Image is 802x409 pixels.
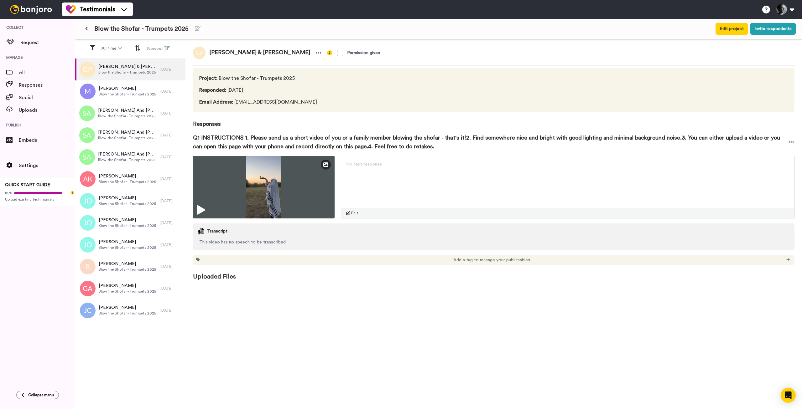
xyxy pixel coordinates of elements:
[5,183,50,187] span: QUICK START GUIDE
[160,89,182,94] div: [DATE]
[99,283,156,289] span: [PERSON_NAME]
[98,43,125,54] button: All time
[98,157,157,162] span: Blow the Shofar - Trumpets 2025
[453,257,530,263] span: Add a tag to manage your publishables
[80,281,96,296] img: ga.png
[98,114,157,119] span: Blow the Shofar - Trumpets 2025
[80,237,96,253] img: jo.png
[750,23,796,35] button: Invite respondents
[99,289,156,294] span: Blow the Shofar - Trumpets 2025
[16,391,59,399] button: Collapse menu
[99,311,156,316] span: Blow the Shofar - Trumpets 2025
[79,105,95,121] img: sa.png
[70,190,75,196] div: Tooltip anchor
[75,299,185,321] a: [PERSON_NAME]Blow the Shofar - Trumpets 2025[DATE]
[19,162,75,169] span: Settings
[5,197,70,202] span: Upload existing testimonials
[327,50,332,55] img: info-yellow.svg
[99,267,156,272] span: Blow the Shofar - Trumpets 2025
[160,111,182,116] div: [DATE]
[19,94,75,101] span: Social
[351,211,358,216] span: Edit
[19,136,75,144] span: Embeds
[193,47,206,59] img: gp.png
[198,228,204,234] img: transcript.svg
[206,47,314,59] span: [PERSON_NAME] & [PERSON_NAME]
[199,98,380,106] span: [EMAIL_ADDRESS][DOMAIN_NAME]
[99,195,156,201] span: [PERSON_NAME]
[19,106,75,114] span: Uploads
[80,193,96,209] img: jo.png
[75,190,185,212] a: [PERSON_NAME]Blow the Shofar - Trumpets 2025[DATE]
[99,201,156,206] span: Blow the Shofar - Trumpets 2025
[99,217,156,223] span: [PERSON_NAME]
[75,124,185,146] a: [PERSON_NAME] And [PERSON_NAME]Blow the Shofar - Trumpets 2025[DATE]
[75,102,185,124] a: [PERSON_NAME] And [PERSON_NAME]Blow the Shofar - Trumpets 2025[DATE]
[143,43,174,54] button: Newest
[80,84,96,99] img: m.png
[8,5,55,14] img: bj-logo-header-white.svg
[160,242,182,247] div: [DATE]
[98,64,157,70] span: [PERSON_NAME] & [PERSON_NAME]
[98,151,157,157] span: [PERSON_NAME] And [PERSON_NAME]
[193,112,794,128] span: Responses
[199,76,217,81] span: Project :
[98,107,157,114] span: [PERSON_NAME] And [PERSON_NAME]
[80,62,95,77] img: gp.png
[75,234,185,256] a: [PERSON_NAME]Blow the Shofar - Trumpets 2025[DATE]
[75,146,185,168] a: [PERSON_NAME] And [PERSON_NAME]Blow the Shofar - Trumpets 2025[DATE]
[75,59,185,80] a: [PERSON_NAME] & [PERSON_NAME]Blow the Shofar - Trumpets 2025[DATE]
[99,179,156,184] span: Blow the Shofar - Trumpets 2025
[75,278,185,299] a: [PERSON_NAME]Blow the Shofar - Trumpets 2025[DATE]
[160,308,182,313] div: [DATE]
[94,24,189,33] span: Blow the Shofar - Trumpets 2025
[99,92,156,97] span: Blow the Shofar - Trumpets 2025
[99,245,156,250] span: Blow the Shofar - Trumpets 2025
[99,261,156,267] span: [PERSON_NAME]
[20,39,75,46] span: Request
[716,23,748,35] button: Edit project
[98,129,157,135] span: [PERSON_NAME] And [PERSON_NAME]
[160,155,182,160] div: [DATE]
[193,265,794,281] span: Uploaded Files
[98,70,157,75] span: Blow the Shofar - Trumpets 2025
[79,149,95,165] img: sa.png
[781,388,796,403] div: Open Intercom Messenger
[160,264,182,269] div: [DATE]
[207,228,227,234] span: Transcript
[193,239,794,245] span: This video has no speech to be transcribed.
[193,156,335,218] img: b33f9ac5-7b4f-465e-a6d4-efc5f702ac6c-thumbnail_full-1758162948.jpg
[75,212,185,234] a: [PERSON_NAME]Blow the Shofar - Trumpets 2025[DATE]
[160,176,182,181] div: [DATE]
[160,198,182,203] div: [DATE]
[99,85,156,92] span: [PERSON_NAME]
[80,171,96,187] img: ak.png
[199,100,233,105] span: Email Address :
[347,50,380,56] div: Permission given
[98,135,157,141] span: Blow the Shofar - Trumpets 2025
[160,133,182,138] div: [DATE]
[99,239,156,245] span: [PERSON_NAME]
[199,88,226,93] span: Responded :
[199,74,380,82] span: Blow the Shofar - Trumpets 2025
[99,173,156,179] span: [PERSON_NAME]
[99,223,156,228] span: Blow the Shofar - Trumpets 2025
[75,80,185,102] a: [PERSON_NAME]Blow the Shofar - Trumpets 2025[DATE]
[79,127,95,143] img: sa.png
[28,392,54,397] span: Collapse menu
[80,5,115,14] span: Testimonials
[199,86,380,94] span: [DATE]
[160,67,182,72] div: [DATE]
[75,256,185,278] a: [PERSON_NAME]Blow the Shofar - Trumpets 2025[DATE]
[5,191,13,196] span: 85%
[193,133,788,151] span: Q1 INSTRUCTIONS 1. Please send us a short video of you or a family member blowing the shofar - th...
[19,69,75,76] span: All
[160,286,182,291] div: [DATE]
[19,81,75,89] span: Responses
[80,259,96,274] img: r.png
[99,304,156,311] span: [PERSON_NAME]
[346,162,382,166] span: No text response
[80,215,96,231] img: jo.png
[66,4,76,14] img: tm-color.svg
